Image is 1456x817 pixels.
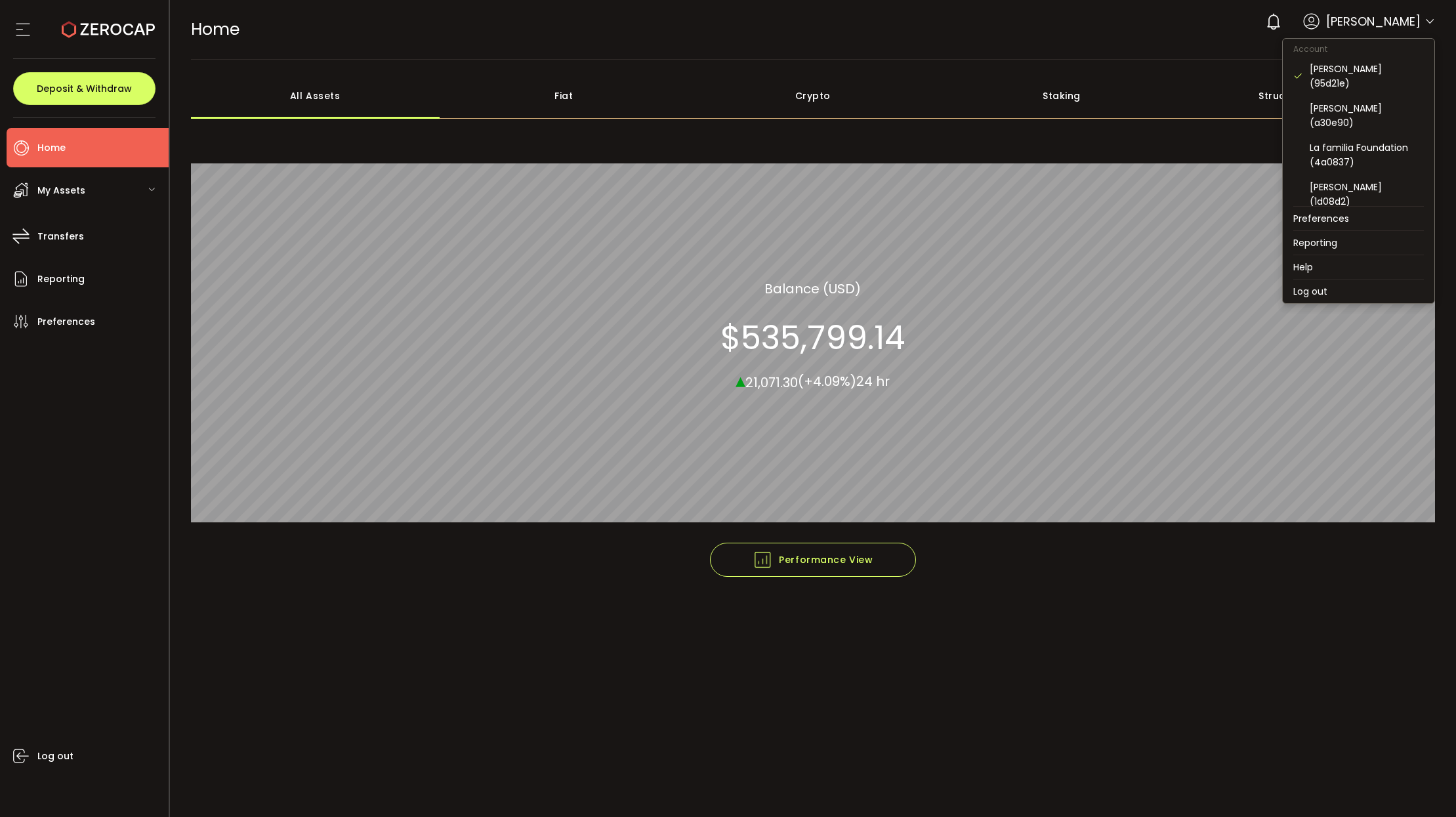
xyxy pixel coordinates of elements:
[745,373,798,391] span: 21,071.30
[710,543,916,577] button: Performance View
[736,366,745,394] span: ▴
[1310,101,1424,130] div: [PERSON_NAME] (a30e90)
[720,318,905,357] section: $535,799.14
[1326,12,1421,30] span: [PERSON_NAME]
[1283,255,1434,279] li: Help
[1310,180,1424,209] div: [PERSON_NAME] (1d08d2)
[764,278,861,298] section: Balance (USD)
[37,84,132,93] span: Deposit & Withdraw
[1283,207,1434,230] li: Preferences
[798,372,856,390] span: (+4.09%)
[191,18,239,41] span: Home
[1310,62,1424,91] div: [PERSON_NAME] (95d21e)
[37,270,85,289] span: Reporting
[37,312,95,331] span: Preferences
[1310,140,1424,169] div: La familia Foundation (4a0837)
[1283,280,1434,303] li: Log out
[13,72,156,105] button: Deposit & Withdraw
[37,181,85,200] span: My Assets
[856,372,890,390] span: 24 hr
[191,73,440,119] div: All Assets
[753,550,873,570] span: Performance View
[1186,73,1435,119] div: Structured Products
[37,138,66,157] span: Home
[1303,675,1456,817] iframe: Chat Widget
[688,73,937,119] div: Crypto
[440,73,688,119] div: Fiat
[37,227,84,246] span: Transfers
[1283,231,1434,255] li: Reporting
[1283,43,1338,54] span: Account
[37,747,73,766] span: Log out
[937,73,1186,119] div: Staking
[1300,37,1435,52] span: [PERSON_NAME] (95d21e)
